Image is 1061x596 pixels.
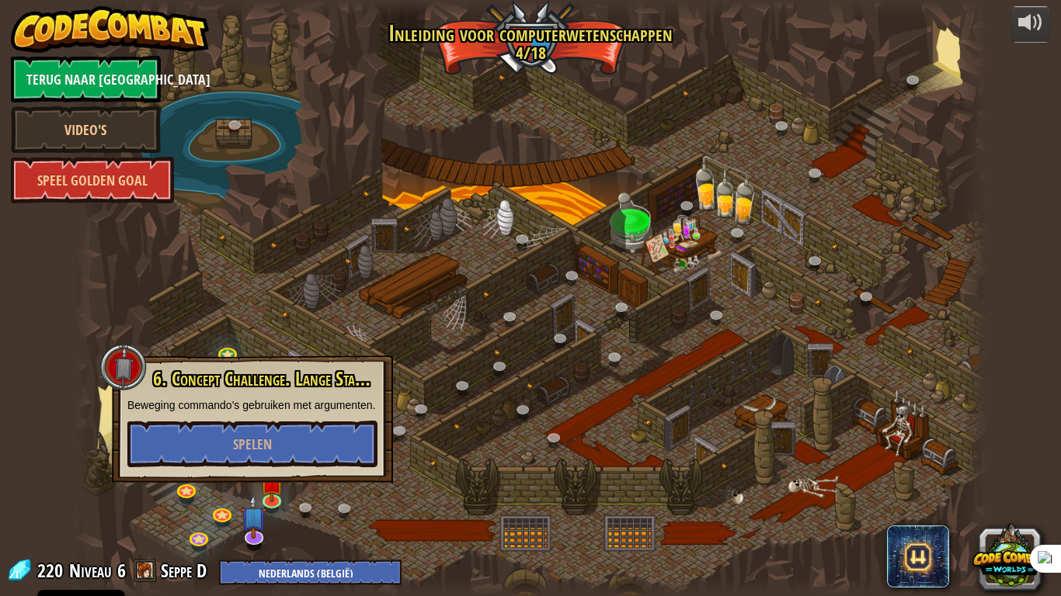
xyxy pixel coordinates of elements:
[127,421,377,467] button: Spelen
[260,463,284,502] img: level-banner-unstarted.png
[11,106,161,153] a: Video's
[11,6,210,53] img: CodeCombat - Learn how to code by playing a game
[1011,6,1050,43] button: Volume aanpassen
[69,558,112,584] span: Niveau
[242,495,267,539] img: level-banner-unstarted-subscriber.png
[233,435,272,454] span: Spelen
[11,157,174,203] a: Speel Golden Goal
[11,56,161,102] a: Terug naar [GEOGRAPHIC_DATA]
[127,397,377,413] p: Beweging commando's gebruiken met argumenten.
[117,558,126,583] span: 6
[37,558,68,583] span: 220
[161,558,211,583] a: Seppe D
[153,366,381,392] span: 6. Concept Challenge. Lange Stappen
